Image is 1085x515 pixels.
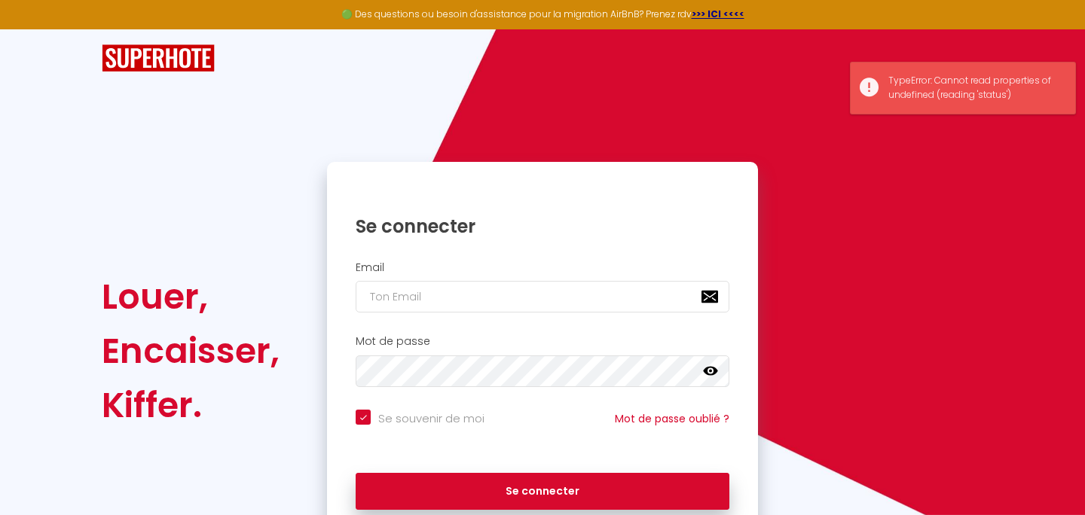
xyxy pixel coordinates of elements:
[356,335,729,348] h2: Mot de passe
[102,378,280,432] div: Kiffer.
[356,215,729,238] h1: Se connecter
[356,261,729,274] h2: Email
[102,324,280,378] div: Encaisser,
[356,281,729,312] input: Ton Email
[102,44,215,72] img: SuperHote logo
[102,270,280,324] div: Louer,
[888,74,1060,102] div: TypeError: Cannot read properties of undefined (reading 'status')
[692,8,744,20] a: >>> ICI <<<<
[615,411,729,426] a: Mot de passe oublié ?
[356,473,729,510] button: Se connecter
